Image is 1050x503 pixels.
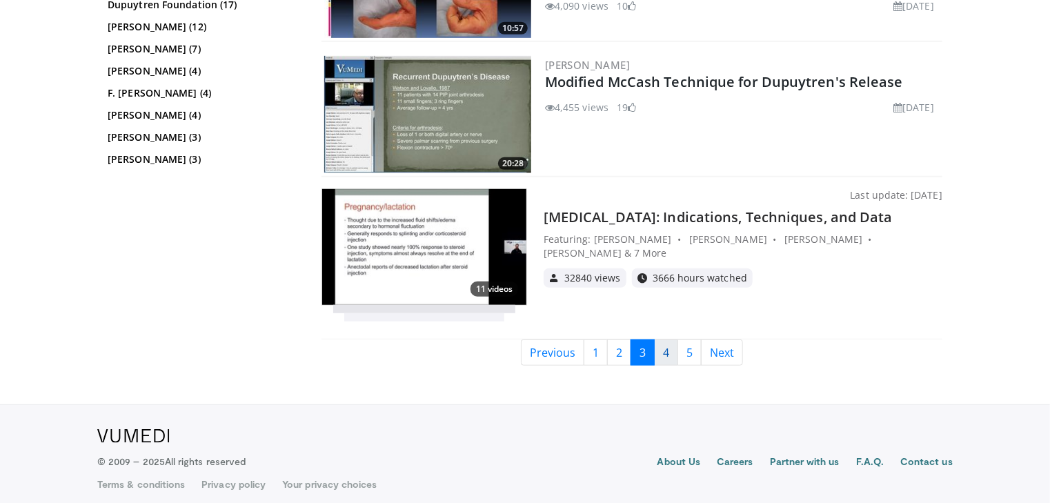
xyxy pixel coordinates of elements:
nav: Search results pages [321,339,942,366]
a: [PERSON_NAME] (12) [108,20,297,34]
a: 4 [654,339,678,366]
a: Dupuytren's Contracture: Indications, Techniques, and Data 11 videos Last update: [DATE] [MEDICAL... [321,188,942,306]
p: 11 videos [470,282,518,297]
a: Previous [521,339,584,366]
img: Dupuytren's Contracture: Indications, Techniques, and Data [322,189,526,305]
span: 32840 views [564,273,621,283]
p: Featuring: [PERSON_NAME] • [PERSON_NAME] • [PERSON_NAME] • [PERSON_NAME] & 7 More [544,233,942,260]
a: [PERSON_NAME] (7) [108,42,297,56]
a: F. [PERSON_NAME] (4) [108,86,297,100]
li: [DATE] [893,100,934,115]
span: 20:28 [498,157,528,170]
a: [PERSON_NAME] [545,58,630,72]
a: 5 [677,339,702,366]
a: Terms & conditions [97,477,185,491]
a: Privacy policy [201,477,266,491]
a: Your privacy choices [282,477,377,491]
span: All rights reserved [165,455,246,467]
a: 2 [607,339,631,366]
a: [PERSON_NAME] (4) [108,108,297,122]
p: © 2009 – 2025 [97,455,246,469]
a: Careers [717,455,753,471]
li: 4,455 views [545,100,608,115]
a: 1 [584,339,608,366]
a: About Us [657,455,701,471]
p: Last update: [DATE] [851,188,942,202]
a: 3 [631,339,655,366]
a: Contact us [900,455,953,471]
a: [PERSON_NAME] (3) [108,130,297,144]
a: Next [701,339,743,366]
a: 20:28 [324,56,531,173]
a: [PERSON_NAME] (4) [108,64,297,78]
span: 10:57 [498,22,528,34]
li: 19 [617,100,636,115]
a: Modified McCash Technique for Dupuytren's Release [545,72,903,91]
h4: [MEDICAL_DATA]: Indications, Techniques, and Data [544,208,942,227]
span: 3666 hours watched [653,273,747,283]
a: [PERSON_NAME] (3) [108,152,297,166]
a: Partner with us [770,455,840,471]
img: W_WsjOHGU26DZbAX4xMDoxOjB1O8AjAz.300x170_q85_crop-smart_upscale.jpg [324,56,531,173]
a: F.A.Q. [856,455,884,471]
img: VuMedi Logo [97,429,170,443]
